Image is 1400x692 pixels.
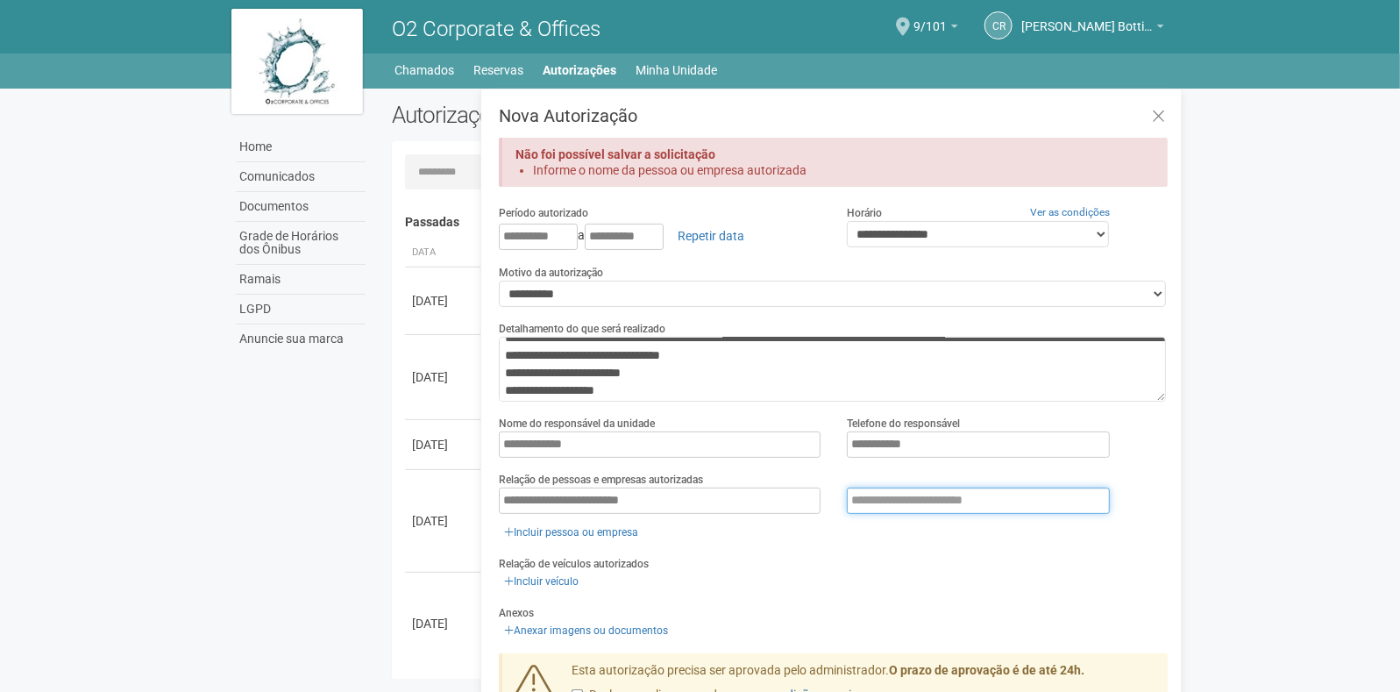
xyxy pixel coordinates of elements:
[236,325,366,353] a: Anuncie sua marca
[1021,22,1164,36] a: [PERSON_NAME] Bottino dos Santos
[412,512,477,530] div: [DATE]
[392,102,767,128] h2: Autorizações
[412,292,477,310] div: [DATE]
[984,11,1013,39] a: CR
[236,132,366,162] a: Home
[499,205,588,221] label: Período autorizado
[412,368,477,386] div: [DATE]
[499,472,703,488] label: Relação de pessoas e empresas autorizadas
[544,58,617,82] a: Autorizações
[636,58,718,82] a: Minha Unidade
[236,265,366,295] a: Ramais
[499,605,534,621] label: Anexos
[395,58,455,82] a: Chamados
[392,17,601,41] span: O2 Corporate & Offices
[236,222,366,265] a: Grade de Horários dos Ônibus
[231,9,363,114] img: logo.jpg
[499,221,821,251] div: a
[1021,3,1153,33] span: Cintia Ribeiro Bottino dos Santos
[889,663,1084,677] strong: O prazo de aprovação é de até 24h.
[499,556,649,572] label: Relação de veículos autorizados
[847,205,882,221] label: Horário
[913,22,958,36] a: 9/101
[236,162,366,192] a: Comunicados
[499,621,673,640] a: Anexar imagens ou documentos
[499,265,603,281] label: Motivo da autorização
[499,523,643,542] a: Incluir pessoa ou empresa
[412,436,477,453] div: [DATE]
[666,221,756,251] a: Repetir data
[474,58,524,82] a: Reservas
[405,216,1156,229] h4: Passadas
[515,147,715,161] strong: Não foi possível salvar a solicitação
[499,572,584,591] a: Incluir veículo
[1030,206,1110,218] a: Ver as condições
[236,192,366,222] a: Documentos
[499,416,655,432] label: Nome do responsável da unidade
[499,107,1168,125] h3: Nova Autorização
[847,416,960,432] label: Telefone do responsável
[533,162,1137,178] li: Informe o nome da pessoa ou empresa autorizada
[236,295,366,325] a: LGPD
[499,321,665,337] label: Detalhamento do que será realizado
[412,615,477,632] div: [DATE]
[405,239,484,268] th: Data
[913,3,947,33] span: 9/101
